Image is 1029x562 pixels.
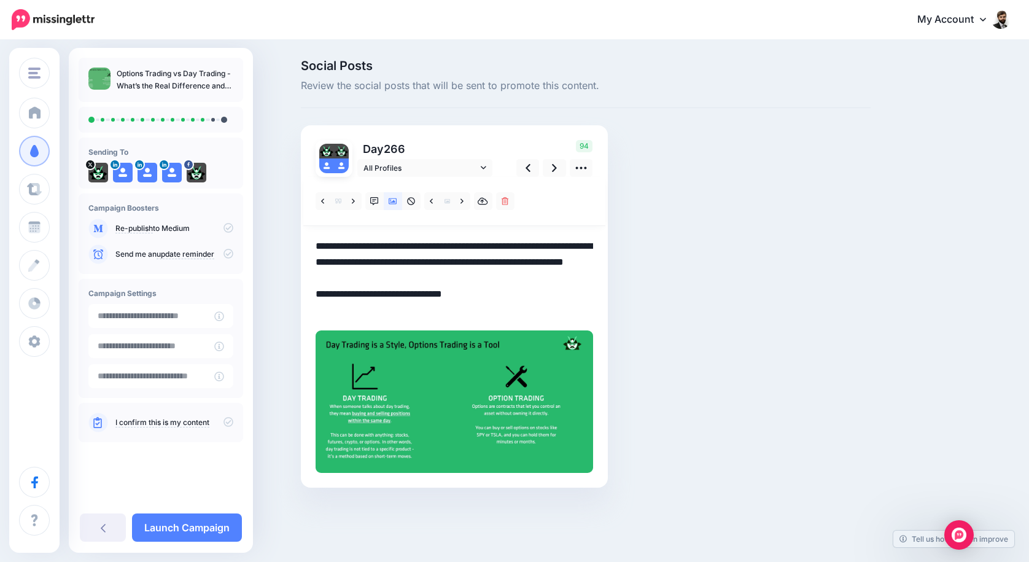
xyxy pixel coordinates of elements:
[115,223,233,234] p: to Medium
[319,144,334,158] img: 2ca209cbd0d4c72e6030dcff89c4785e-24551.jpeg
[334,144,349,158] img: 27336225_151389455652910_1565411349143726443_n-bsa35343.jpg
[363,162,478,174] span: All Profiles
[316,330,593,473] img: 7590e77b0c31cd2d889f7292edff3951.jpg
[301,78,871,94] span: Review the social posts that will be sent to promote this content.
[905,5,1011,35] a: My Account
[138,163,157,182] img: user_default_image.png
[88,163,108,182] img: 2ca209cbd0d4c72e6030dcff89c4785e-24551.jpeg
[88,68,111,90] img: 2e0f1081449f86929066c58e0a2a1e4c_thumb.jpg
[115,418,209,427] a: I confirm this is my content
[319,158,334,173] img: user_default_image.png
[944,520,974,550] div: Open Intercom Messenger
[893,531,1014,547] a: Tell us how we can improve
[384,142,405,155] span: 266
[113,163,133,182] img: user_default_image.png
[576,140,592,152] span: 94
[88,147,233,157] h4: Sending To
[334,158,349,173] img: user_default_image.png
[187,163,206,182] img: 27336225_151389455652910_1565411349143726443_n-bsa35343.jpg
[357,140,494,158] p: Day
[88,203,233,213] h4: Campaign Boosters
[301,60,871,72] span: Social Posts
[28,68,41,79] img: menu.png
[12,9,95,30] img: Missinglettr
[357,159,492,177] a: All Profiles
[117,68,233,92] p: Options Trading vs Day Trading - What’s the Real Difference and Which Suits You Best?
[115,224,153,233] a: Re-publish
[88,289,233,298] h4: Campaign Settings
[162,163,182,182] img: user_default_image.png
[115,249,233,260] p: Send me an
[157,249,214,259] a: update reminder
